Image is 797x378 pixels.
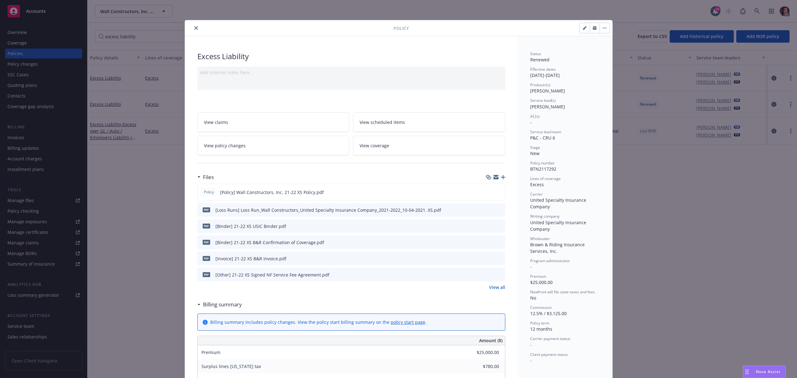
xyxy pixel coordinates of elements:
[462,362,503,371] input: 0.00
[203,300,242,309] h3: Billing summary
[530,220,587,232] span: United Specialty Insurance Company
[530,352,568,357] span: Client payment status
[204,119,228,125] span: View claims
[530,176,561,181] span: Lines of coverage
[487,272,492,278] button: download file
[462,348,503,357] input: 0.00
[530,135,555,141] span: P&C - CRU 6
[497,189,502,196] button: preview file
[530,67,600,78] div: [DATE] - [DATE]
[215,207,441,213] div: [Loss Runs] Loss Run_Wall Constructors_United Specialty Insurance Company_2021-2022_10-04-2021. X...
[197,51,505,62] div: Excess Liability
[197,112,350,132] a: View claims
[394,25,409,31] span: Policy
[530,119,532,125] span: -
[487,189,492,196] button: download file
[530,326,552,332] span: 12 months
[203,240,210,244] span: pdf
[220,189,324,196] span: [Policy] Wall Constructors, Inc. 21-22 XS Policy.pdf
[530,279,553,285] span: $25,000.00
[203,173,214,181] h3: Files
[204,142,246,149] span: View policy changes
[215,239,324,246] div: [Binder] 21-22 XS B&R Confirmation of Coverage.pdf
[530,145,540,150] span: Stage
[530,67,556,72] span: Effective dates
[197,300,242,309] div: Billing summary
[203,207,210,212] span: pdf
[530,310,567,316] span: 12.5% / $3,125.00
[203,189,215,195] span: Policy
[487,239,492,246] button: download file
[497,255,503,262] button: preview file
[210,319,427,325] div: Billing summary includes policy changes. View the policy start billing summary on the .
[215,255,286,262] div: [Invoice] 21-22 XS B&R Invoice.pdf
[203,224,210,228] span: pdf
[489,284,505,291] a: View all
[201,349,220,355] span: Premium
[200,69,503,76] div: Add internal notes here...
[743,366,786,378] button: Nova Assist
[530,336,570,341] span: Carrier payment status
[530,82,550,87] span: Producer(s)
[497,207,503,213] button: preview file
[530,258,570,263] span: Program administrator
[497,239,503,246] button: preview file
[215,272,329,278] div: [Other] 21-22 XS Signed NF Service Fee Agreement.pdf
[530,236,550,241] span: Wholesaler
[530,182,544,187] span: Excess
[530,214,559,219] span: Writing company
[192,24,200,32] button: close
[530,191,543,197] span: Carrier
[360,142,389,149] span: View coverage
[479,337,502,344] span: Amount ($)
[353,112,505,132] a: View scheduled items
[487,207,492,213] button: download file
[530,104,565,110] span: [PERSON_NAME]
[197,136,350,155] a: View policy changes
[530,295,536,301] span: No
[530,51,541,56] span: Status
[530,342,532,348] span: -
[743,366,751,378] div: Drag to move
[197,173,214,181] div: Files
[530,274,546,279] span: Premium
[530,264,532,270] span: -
[530,129,561,135] span: Service lead team
[487,223,492,229] button: download file
[530,88,565,94] span: [PERSON_NAME]
[497,272,503,278] button: preview file
[215,223,286,229] div: [Binder] 21-22 XS USIC Binder.pdf
[391,319,425,325] a: policy start page
[530,150,540,156] span: New
[203,272,210,277] span: pdf
[487,255,492,262] button: download file
[203,256,210,261] span: pdf
[530,166,556,172] span: BTN2117292
[530,57,549,63] span: Renewed
[530,357,532,363] span: -
[497,223,503,229] button: preview file
[201,363,261,369] span: Surplus lines [US_STATE] tax
[530,98,556,103] span: Service lead(s)
[530,305,552,310] span: Commission
[530,160,555,166] span: Policy number
[530,289,595,295] span: Newfront will file state taxes and fees
[530,320,549,326] span: Policy term
[360,119,405,125] span: View scheduled items
[530,242,586,254] span: Brown & Riding Insurance Services, Inc.
[353,136,505,155] a: View coverage
[530,197,587,210] span: United Specialty Insurance Company
[530,114,540,119] span: AC(s)
[756,369,780,374] span: Nova Assist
